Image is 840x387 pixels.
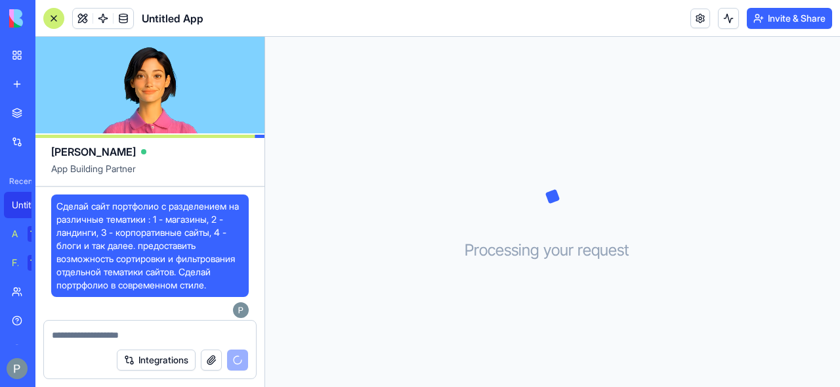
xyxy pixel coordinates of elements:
[12,256,18,269] div: Feedback Form
[4,192,56,218] a: Untitled App
[465,240,641,261] h3: Processing your request
[12,198,49,212] div: Untitled App
[4,250,56,276] a: Feedback FormTRY
[117,350,196,371] button: Integrations
[51,162,249,186] span: App Building Partner
[12,227,18,240] div: AI Logo Generator
[233,302,249,318] img: ACg8ocLnomHJUBzAr8iOPS62cr4tEf87y_FTmljQ-B-j0vts8gT9pA=s96-c
[7,358,28,379] img: ACg8ocLnomHJUBzAr8iOPS62cr4tEf87y_FTmljQ-B-j0vts8gT9pA=s96-c
[747,8,832,29] button: Invite & Share
[28,226,49,242] div: TRY
[28,255,49,271] div: TRY
[4,176,31,187] span: Recent
[56,200,243,292] span: Сделай сайт портфолио с разделением на различные тематики : 1 - магазины, 2 - ландинги, 3 - корпо...
[4,221,56,247] a: AI Logo GeneratorTRY
[142,11,203,26] span: Untitled App
[51,144,136,160] span: [PERSON_NAME]
[9,9,91,28] img: logo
